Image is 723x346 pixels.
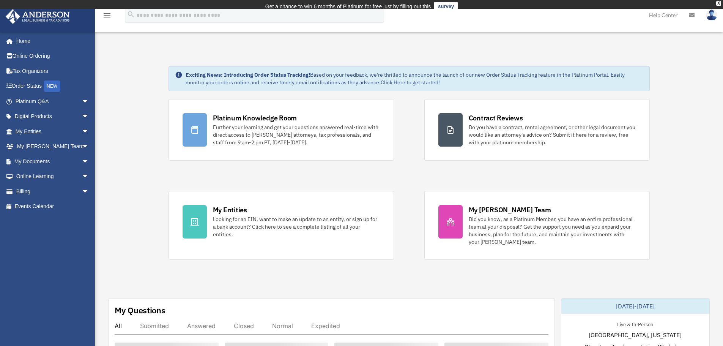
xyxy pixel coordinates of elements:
div: Closed [234,322,254,330]
div: Further your learning and get your questions answered real-time with direct access to [PERSON_NAM... [213,123,380,146]
a: Home [5,33,97,49]
a: My [PERSON_NAME] Teamarrow_drop_down [5,139,101,154]
span: arrow_drop_down [82,169,97,185]
a: Order StatusNEW [5,79,101,94]
a: menu [102,13,112,20]
div: All [115,322,122,330]
span: arrow_drop_down [82,94,97,109]
a: My Entitiesarrow_drop_down [5,124,101,139]
a: Click Here to get started! [381,79,440,86]
div: NEW [44,81,60,92]
a: Digital Productsarrow_drop_down [5,109,101,124]
div: [DATE]-[DATE] [561,299,709,314]
a: Billingarrow_drop_down [5,184,101,199]
span: arrow_drop_down [82,154,97,169]
a: survey [434,2,458,11]
div: Get a chance to win 6 months of Platinum for free just by filling out this [265,2,431,11]
div: Do you have a contract, rental agreement, or other legal document you would like an attorney's ad... [469,123,636,146]
span: arrow_drop_down [82,109,97,125]
div: Looking for an EIN, want to make an update to an entity, or sign up for a bank account? Click her... [213,215,380,238]
div: Answered [187,322,216,330]
span: arrow_drop_down [82,184,97,199]
a: Platinum Q&Aarrow_drop_down [5,94,101,109]
div: My [PERSON_NAME] Team [469,205,551,215]
img: User Pic [706,9,717,21]
a: Platinum Knowledge Room Further your learning and get your questions answered real-time with dire... [169,99,394,161]
a: Online Ordering [5,49,101,64]
div: close [716,1,721,6]
div: Live & In-Person [611,320,659,328]
span: arrow_drop_down [82,124,97,139]
a: My Entities Looking for an EIN, want to make an update to an entity, or sign up for a bank accoun... [169,191,394,260]
span: arrow_drop_down [82,139,97,155]
a: Tax Organizers [5,63,101,79]
div: Did you know, as a Platinum Member, you have an entire professional team at your disposal? Get th... [469,215,636,246]
i: menu [102,11,112,20]
span: [GEOGRAPHIC_DATA], [US_STATE] [589,330,682,340]
a: My [PERSON_NAME] Team Did you know, as a Platinum Member, you have an entire professional team at... [424,191,650,260]
a: Contract Reviews Do you have a contract, rental agreement, or other legal document you would like... [424,99,650,161]
a: Events Calendar [5,199,101,214]
a: Online Learningarrow_drop_down [5,169,101,184]
div: My Questions [115,305,165,316]
i: search [127,10,135,19]
div: Normal [272,322,293,330]
div: My Entities [213,205,247,215]
div: Expedited [311,322,340,330]
a: My Documentsarrow_drop_down [5,154,101,169]
img: Anderson Advisors Platinum Portal [3,9,72,24]
strong: Exciting News: Introducing Order Status Tracking! [186,71,310,78]
div: Based on your feedback, we're thrilled to announce the launch of our new Order Status Tracking fe... [186,71,643,86]
div: Submitted [140,322,169,330]
div: Contract Reviews [469,113,523,123]
div: Platinum Knowledge Room [213,113,297,123]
